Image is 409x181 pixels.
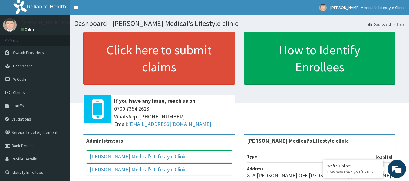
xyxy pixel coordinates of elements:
[13,50,44,55] span: Switch Providers
[21,20,120,25] p: [PERSON_NAME] Medical's Lifestyle Clinic
[327,163,379,169] div: We're Online!
[247,137,349,144] strong: [PERSON_NAME] Medical's Lifestyle clinic
[90,153,186,160] a: [PERSON_NAME] Medical's Lifestyle Clinic
[114,97,197,104] b: If you have any issue, reach us on:
[247,166,263,171] b: Address
[21,27,36,31] a: Online
[247,154,257,159] b: Type
[83,32,235,85] a: Click here to submit claims
[3,18,17,32] img: User Image
[327,170,379,175] p: How may I help you today?
[74,20,404,27] h1: Dashboard - [PERSON_NAME] Medical's Lifestyle clinic
[13,103,24,108] span: Tariffs
[90,166,186,173] a: [PERSON_NAME] Medical's Lifestyle Clinic
[13,90,25,95] span: Claims
[391,22,404,27] li: Here
[373,153,392,161] p: Hospital
[330,5,404,10] span: [PERSON_NAME] Medical's Lifestyle Clinic
[319,4,327,11] img: User Image
[86,137,123,144] b: Administrators
[368,22,391,27] a: Dashboard
[13,63,33,69] span: Dashboard
[244,32,396,85] a: How to Identify Enrollees
[114,105,232,128] span: 0700 7354 2623 WhatsApp: [PHONE_NUMBER] Email:
[128,121,211,128] a: [EMAIL_ADDRESS][DOMAIN_NAME]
